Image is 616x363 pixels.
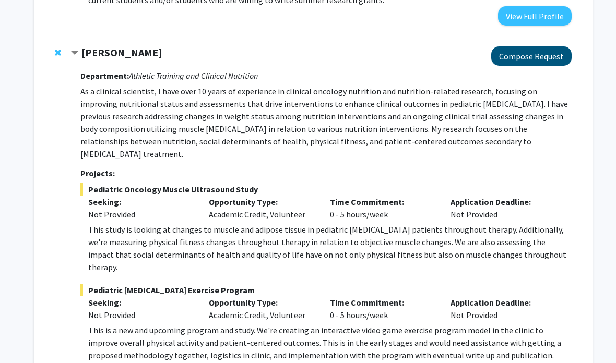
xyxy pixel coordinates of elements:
strong: Department: [80,70,129,81]
span: Pediatric Oncology Muscle Ultrasound Study [80,183,572,196]
div: Not Provided [88,208,194,221]
p: Time Commitment: [330,296,435,309]
div: Academic Credit, Volunteer [201,296,322,321]
p: This study is looking at changes to muscle and adipose tissue in pediatric [MEDICAL_DATA] patient... [88,223,572,273]
p: Seeking: [88,296,194,309]
i: Athletic Training and Clinical Nutrition [129,70,258,81]
span: Remove Corey Hawes from bookmarks [55,49,61,57]
div: Not Provided [88,309,194,321]
div: 0 - 5 hours/week [322,196,443,221]
p: This is a new and upcoming program and study. We're creating an interactive video game exercise p... [88,324,572,361]
button: View Full Profile [498,6,572,26]
div: Not Provided [443,196,564,221]
span: Pediatric [MEDICAL_DATA] Exercise Program [80,284,572,296]
p: Opportunity Type: [209,296,314,309]
div: Not Provided [443,296,564,321]
button: Compose Request to Corey Hawes [491,46,572,66]
p: As a clinical scientist, I have over 10 years of experience in clinical oncology nutrition and nu... [80,85,572,160]
p: Application Deadline: [451,196,556,208]
p: Seeking: [88,196,194,208]
p: Opportunity Type: [209,196,314,208]
span: Contract Corey Hawes Bookmark [70,49,79,57]
p: Application Deadline: [451,296,556,309]
p: Time Commitment: [330,196,435,208]
iframe: Chat [8,316,44,355]
div: 0 - 5 hours/week [322,296,443,321]
strong: [PERSON_NAME] [81,46,162,59]
div: Academic Credit, Volunteer [201,196,322,221]
strong: Projects: [80,168,115,178]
